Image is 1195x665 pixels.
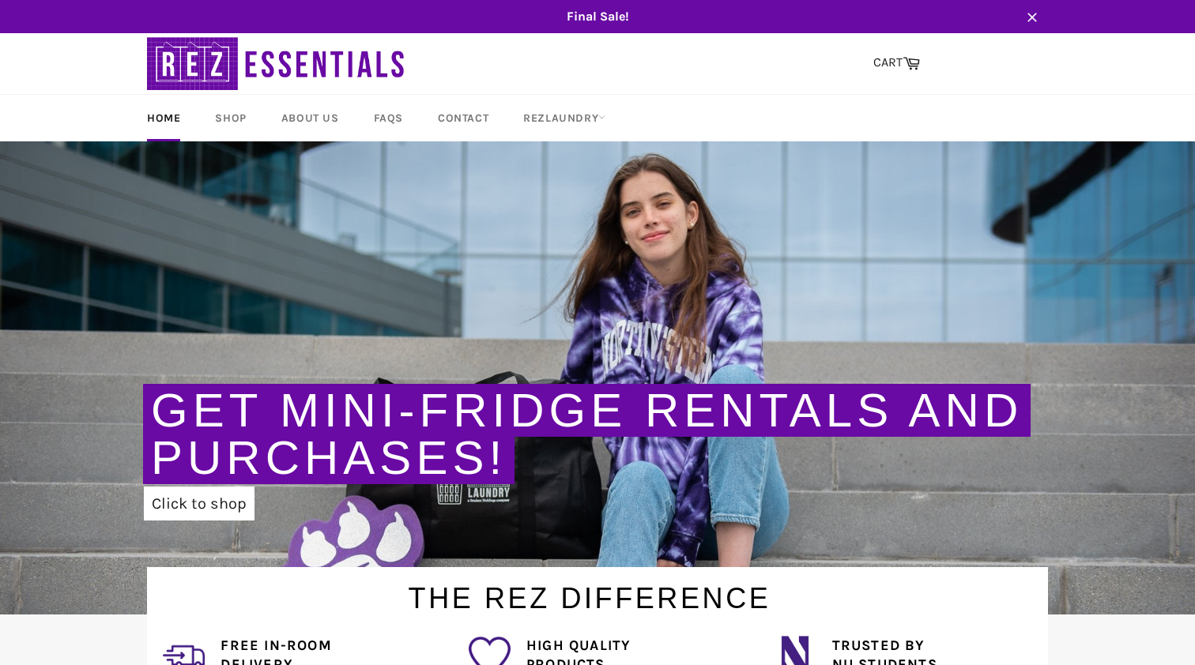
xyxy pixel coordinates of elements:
[358,95,419,141] a: FAQs
[131,95,196,141] a: Home
[151,384,1023,484] a: Get Mini-Fridge Rentals and Purchases!
[507,95,621,141] a: RezLaundry
[865,47,928,80] a: CART
[131,8,1064,25] span: Final Sale!
[131,567,1048,618] h1: The Rez Difference
[144,487,254,520] a: Click to shop
[199,95,262,141] a: Shop
[422,95,504,141] a: Contact
[147,33,408,94] img: RezEssentials
[266,95,355,141] a: About Us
